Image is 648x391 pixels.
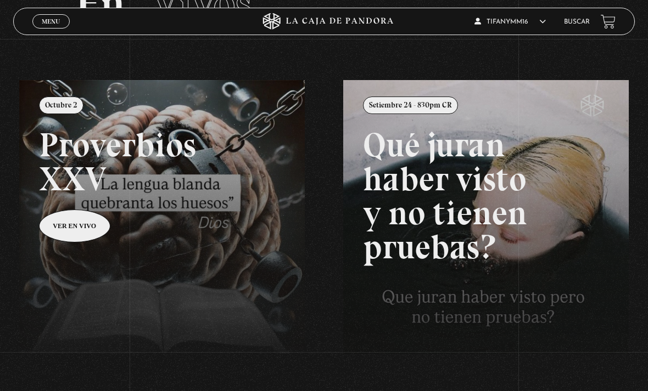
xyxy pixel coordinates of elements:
[38,27,64,35] span: Cerrar
[474,19,546,25] span: tifanymm16
[42,18,60,25] span: Menu
[601,14,616,29] a: View your shopping cart
[564,19,590,25] a: Buscar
